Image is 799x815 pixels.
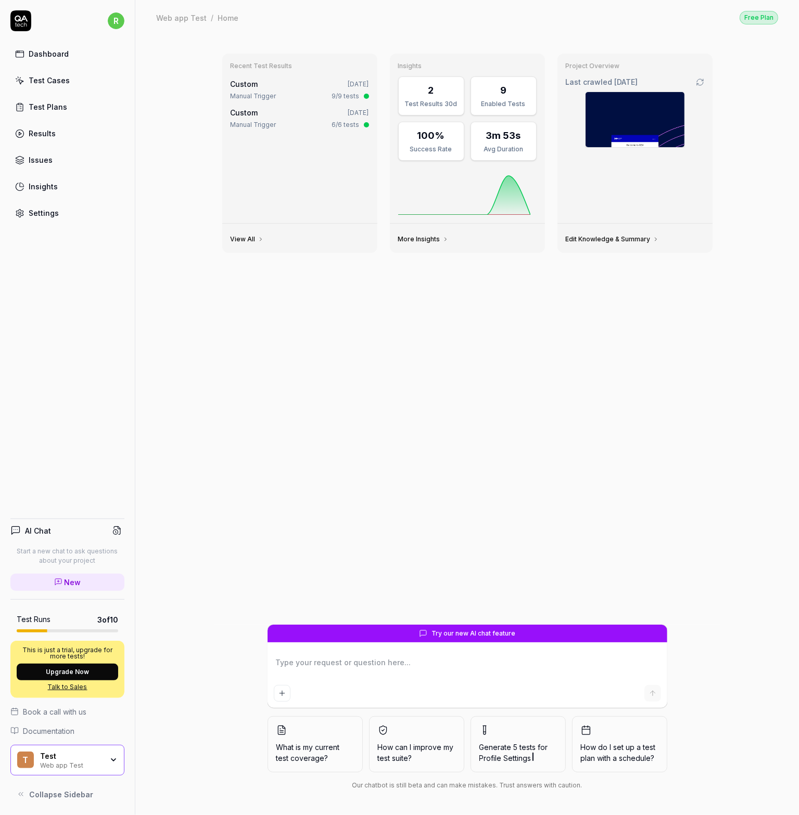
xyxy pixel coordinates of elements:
[378,742,455,764] span: How can I improve my test suite?
[25,525,51,536] h4: AI Chat
[17,682,118,692] a: Talk to Sales
[108,12,124,29] span: r
[231,108,258,117] span: Custom
[405,99,458,109] div: Test Results 30d
[10,726,124,736] a: Documentation
[10,123,124,144] a: Results
[229,105,371,132] a: Custom[DATE]Manual Trigger6/6 tests
[586,92,684,147] img: Screenshot
[10,574,124,591] a: New
[29,75,70,86] div: Test Cases
[40,752,103,761] div: Test
[218,12,238,23] div: Home
[696,78,704,86] a: Go to crawling settings
[97,614,118,625] span: 3 of 10
[332,120,360,130] div: 6/6 tests
[398,62,537,70] h3: Insights
[29,181,58,192] div: Insights
[268,716,363,772] button: What is my current test coverage?
[479,742,557,764] span: Generate 5 tests for
[10,706,124,717] a: Book a call with us
[231,120,276,130] div: Manual Trigger
[10,44,124,64] a: Dashboard
[10,547,124,565] p: Start a new chat to ask questions about your project
[17,664,118,680] button: Upgrade Now
[156,12,207,23] div: Web app Test
[10,176,124,197] a: Insights
[268,781,667,790] div: Our chatbot is still beta and can make mistakes. Trust answers with caution.
[29,789,93,800] span: Collapse Sidebar
[405,145,458,154] div: Success Rate
[276,742,354,764] span: What is my current test coverage?
[500,83,506,97] div: 9
[428,83,434,97] div: 2
[581,742,658,764] span: How do I set up a test plan with a schedule?
[274,685,290,702] button: Add attachment
[65,577,81,588] span: New
[566,62,704,70] h3: Project Overview
[369,716,464,772] button: How can I improve my test suite?
[417,128,445,143] div: 100%
[566,76,638,87] span: Last crawled
[740,11,778,24] div: Free Plan
[29,154,53,165] div: Issues
[108,10,124,31] button: r
[398,235,449,243] a: More Insights
[486,128,521,143] div: 3m 53s
[231,80,258,88] span: Custom
[348,109,369,117] time: [DATE]
[10,70,124,90] a: Test Cases
[10,97,124,117] a: Test Plans
[229,76,371,103] a: Custom[DATE]Manual Trigger9/9 tests
[17,647,118,659] p: This is just a trial, upgrade for more tests!
[29,208,59,218] div: Settings
[10,150,124,170] a: Issues
[231,235,264,243] a: View All
[40,760,103,769] div: Web app Test
[23,706,86,717] span: Book a call with us
[29,101,67,112] div: Test Plans
[477,99,530,109] div: Enabled Tests
[17,752,34,768] span: T
[29,48,69,59] div: Dashboard
[740,10,778,24] button: Free Plan
[10,784,124,805] button: Collapse Sidebar
[477,145,530,154] div: Avg Duration
[566,235,659,243] a: Edit Knowledge & Summary
[231,92,276,101] div: Manual Trigger
[432,629,515,638] span: Try our new AI chat feature
[471,716,566,772] button: Generate 5 tests forProfile Settings
[211,12,213,23] div: /
[348,80,369,88] time: [DATE]
[29,128,56,139] div: Results
[332,92,360,101] div: 9/9 tests
[23,726,74,736] span: Documentation
[615,77,638,86] time: [DATE]
[17,615,50,624] h5: Test Runs
[572,716,667,772] button: How do I set up a test plan with a schedule?
[231,62,369,70] h3: Recent Test Results
[479,754,531,762] span: Profile Settings
[10,745,124,776] button: TTestWeb app Test
[10,203,124,223] a: Settings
